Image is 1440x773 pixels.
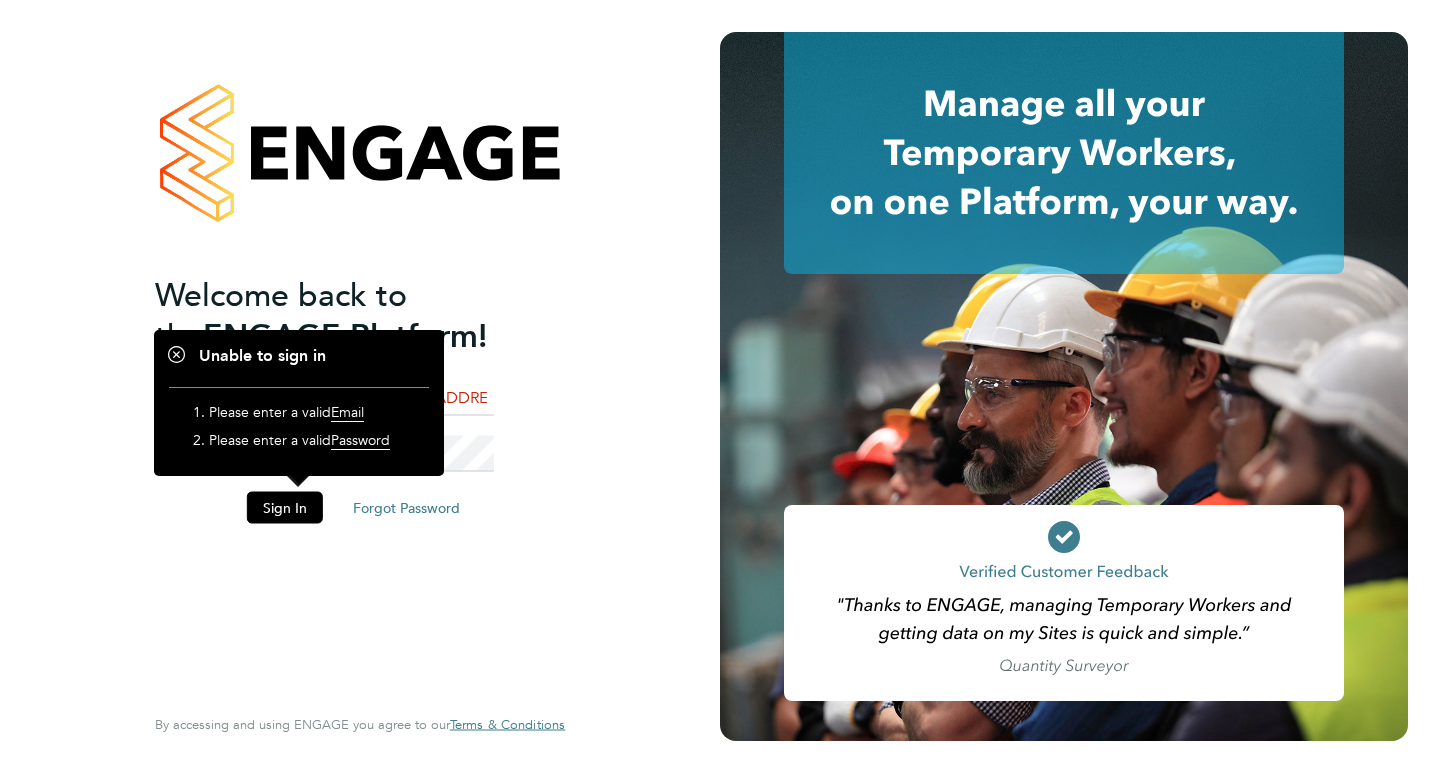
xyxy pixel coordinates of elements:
[450,717,565,733] a: Terms & Conditions
[155,274,545,356] h2: ENGAGE Platform!
[155,716,565,733] span: By accessing and using ENGAGE you agree to our
[209,431,409,459] li: Please enter a valid
[331,403,364,422] span: Email
[209,403,409,431] li: Please enter a valid
[169,346,429,367] h1: Unable to sign in
[331,431,390,450] span: Password
[247,492,323,524] button: Sign In
[450,716,565,733] span: Terms & Conditions
[337,492,476,524] button: Forgot Password
[155,275,407,355] span: Welcome back to the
